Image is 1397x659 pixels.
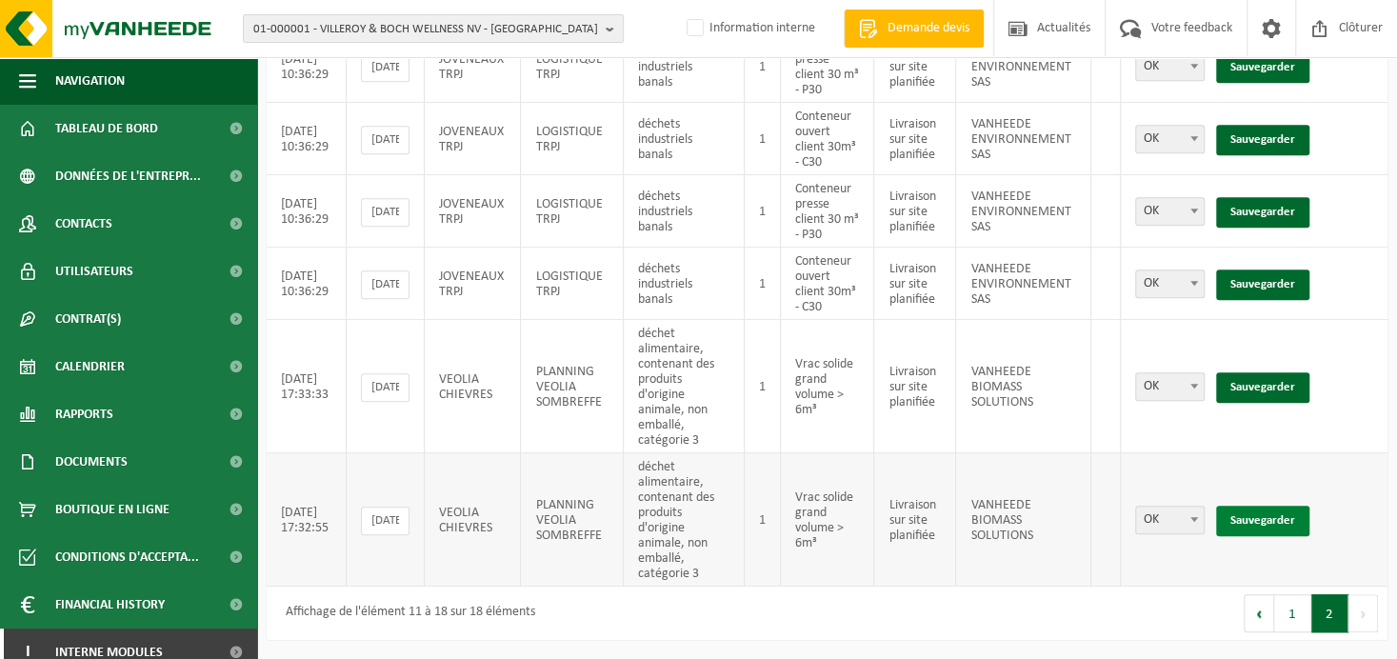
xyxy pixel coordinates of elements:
button: Previous [1244,594,1274,632]
span: Utilisateurs [55,248,133,295]
a: Sauvegarder [1216,372,1309,403]
span: OK [1135,506,1205,534]
td: VANHEEDE BIOMASS SOLUTIONS [956,453,1091,587]
td: [DATE] 10:36:29 [267,103,347,175]
td: PLANNING VEOLIA SOMBREFFE [521,320,624,453]
td: [DATE] 10:36:29 [267,248,347,320]
td: Livraison sur site planifiée [874,248,956,320]
button: 01-000001 - VILLEROY & BOCH WELLNESS NV - [GEOGRAPHIC_DATA] [243,14,624,43]
span: 01-000001 - VILLEROY & BOCH WELLNESS NV - [GEOGRAPHIC_DATA] [253,15,598,44]
span: Données de l'entrepr... [55,152,201,200]
td: déchets industriels banals [624,248,744,320]
span: OK [1135,52,1205,81]
td: LOGISTIQUE TRPJ [521,30,624,103]
td: PLANNING VEOLIA SOMBREFFE [521,453,624,587]
td: Livraison sur site planifiée [874,320,956,453]
td: Conteneur ouvert client 30m³ - C30 [781,248,875,320]
td: VEOLIA CHIEVRES [425,453,521,587]
td: VANHEEDE ENVIRONNEMENT SAS [956,248,1091,320]
span: OK [1136,126,1204,152]
td: Livraison sur site planifiée [874,175,956,248]
td: [DATE] 10:36:29 [267,175,347,248]
a: Sauvegarder [1216,506,1309,536]
td: Conteneur presse client 30 m³ - P30 [781,30,875,103]
span: Boutique en ligne [55,486,170,533]
td: VEOLIA CHIEVRES [425,320,521,453]
td: 1 [745,453,781,587]
td: JOVENEAUX TRPJ [425,175,521,248]
td: déchets industriels banals [624,30,744,103]
td: 1 [745,248,781,320]
a: Demande devis [844,10,984,48]
button: 1 [1274,594,1311,632]
a: Sauvegarder [1216,125,1309,155]
span: OK [1135,125,1205,153]
span: OK [1136,270,1204,297]
button: 2 [1311,594,1348,632]
td: 1 [745,320,781,453]
td: JOVENEAUX TRPJ [425,30,521,103]
span: Navigation [55,57,125,105]
td: [DATE] 17:33:33 [267,320,347,453]
button: Next [1348,594,1378,632]
div: Affichage de l'élément 11 à 18 sur 18 éléments [276,596,535,630]
a: Sauvegarder [1216,197,1309,228]
span: OK [1135,270,1205,298]
td: déchets industriels banals [624,175,744,248]
span: Rapports [55,390,113,438]
td: JOVENEAUX TRPJ [425,248,521,320]
td: Livraison sur site planifiée [874,103,956,175]
td: déchet alimentaire, contenant des produits d'origine animale, non emballé, catégorie 3 [624,453,744,587]
td: Vrac solide grand volume > 6m³ [781,320,875,453]
td: VANHEEDE ENVIRONNEMENT SAS [956,175,1091,248]
td: Livraison sur site planifiée [874,30,956,103]
td: 1 [745,103,781,175]
span: Calendrier [55,343,125,390]
td: Conteneur ouvert client 30m³ - C30 [781,103,875,175]
span: OK [1136,53,1204,80]
span: OK [1136,507,1204,533]
td: VANHEEDE ENVIRONNEMENT SAS [956,103,1091,175]
span: OK [1136,373,1204,400]
a: Sauvegarder [1216,270,1309,300]
td: déchet alimentaire, contenant des produits d'origine animale, non emballé, catégorie 3 [624,320,744,453]
td: 1 [745,175,781,248]
td: déchets industriels banals [624,103,744,175]
span: Financial History [55,581,165,629]
td: JOVENEAUX TRPJ [425,103,521,175]
span: Tableau de bord [55,105,158,152]
span: Documents [55,438,128,486]
span: OK [1135,372,1205,401]
td: 1 [745,30,781,103]
td: Livraison sur site planifiée [874,453,956,587]
td: [DATE] 17:32:55 [267,453,347,587]
td: Conteneur presse client 30 m³ - P30 [781,175,875,248]
span: OK [1135,197,1205,226]
td: LOGISTIQUE TRPJ [521,175,624,248]
td: Vrac solide grand volume > 6m³ [781,453,875,587]
span: Demande devis [883,19,974,38]
td: LOGISTIQUE TRPJ [521,248,624,320]
td: LOGISTIQUE TRPJ [521,103,624,175]
span: Contrat(s) [55,295,121,343]
a: Sauvegarder [1216,52,1309,83]
span: OK [1136,198,1204,225]
span: Conditions d'accepta... [55,533,199,581]
td: [DATE] 10:36:29 [267,30,347,103]
span: Contacts [55,200,112,248]
td: VANHEEDE BIOMASS SOLUTIONS [956,320,1091,453]
label: Information interne [683,14,815,43]
td: VANHEEDE ENVIRONNEMENT SAS [956,30,1091,103]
